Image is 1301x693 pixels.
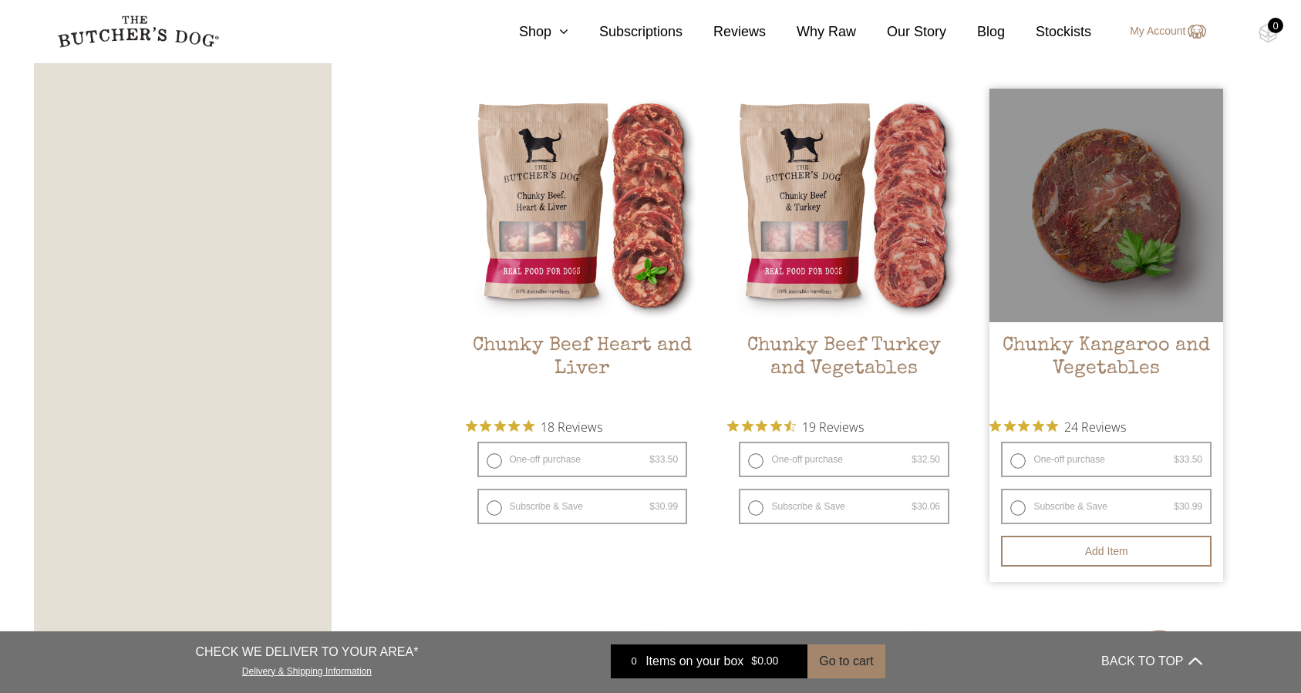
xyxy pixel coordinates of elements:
a: Stockists [1005,22,1091,42]
button: Rated 4.8 out of 5 stars from 24 reviews. Jump to reviews. [989,415,1126,438]
span: 24 Reviews [1064,415,1126,438]
span: $ [649,501,655,512]
bdi: 33.50 [649,454,678,465]
button: Add item [1001,536,1212,567]
span: 18 Reviews [541,415,602,438]
img: Chunky Beef Heart and Liver [466,89,699,322]
a: Chunky Beef Turkey and VegetablesChunky Beef Turkey and Vegetables [727,89,961,407]
span: Items on your box [645,652,743,671]
label: Subscribe & Save [1001,489,1212,524]
label: Subscribe & Save [739,489,949,524]
span: $ [1174,501,1179,512]
a: Chunky Kangaroo and Vegetables [989,89,1223,407]
button: BACK TO TOP [1101,643,1202,680]
bdi: 30.99 [649,501,678,512]
span: $ [912,454,917,465]
bdi: 0.00 [751,655,778,668]
a: Delivery & Shipping Information [242,662,372,677]
bdi: 30.99 [1174,501,1202,512]
label: One-off purchase [739,442,949,477]
a: Reviews [683,22,766,42]
div: 0 [1268,18,1283,33]
h2: Chunky Beef Heart and Liver [466,335,699,407]
a: Chunky Beef Heart and LiverChunky Beef Heart and Liver [466,89,699,407]
a: 0 Items on your box $0.00 [611,644,807,678]
button: Rated 4.9 out of 5 stars from 18 reviews. Jump to reviews. [466,415,602,438]
bdi: 30.06 [912,501,940,512]
label: One-off purchase [1001,442,1212,477]
a: Blog [946,22,1005,42]
p: CHECK WE DELIVER TO YOUR AREA* [195,643,418,661]
a: My Account [1114,22,1205,41]
span: $ [649,454,655,465]
div: 0 [622,654,645,669]
span: $ [1174,454,1179,465]
span: $ [751,655,757,668]
img: Chunky Beef Turkey and Vegetables [727,89,961,322]
a: Why Raw [766,22,856,42]
button: Rated 4.7 out of 5 stars from 19 reviews. Jump to reviews. [727,415,864,438]
img: TBD_Cart-Empty.png [1259,23,1278,43]
label: Subscribe & Save [477,489,688,524]
a: Our Story [856,22,946,42]
span: 19 Reviews [802,415,864,438]
a: Shop [488,22,568,42]
h2: Chunky Kangaroo and Vegetables [989,335,1223,407]
h2: Chunky Beef Turkey and Vegetables [727,335,961,407]
span: $ [912,501,917,512]
bdi: 33.50 [1174,454,1202,465]
button: Go to cart [807,644,885,678]
a: Subscriptions [568,22,683,42]
bdi: 32.50 [912,454,940,465]
label: One-off purchase [477,442,688,477]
